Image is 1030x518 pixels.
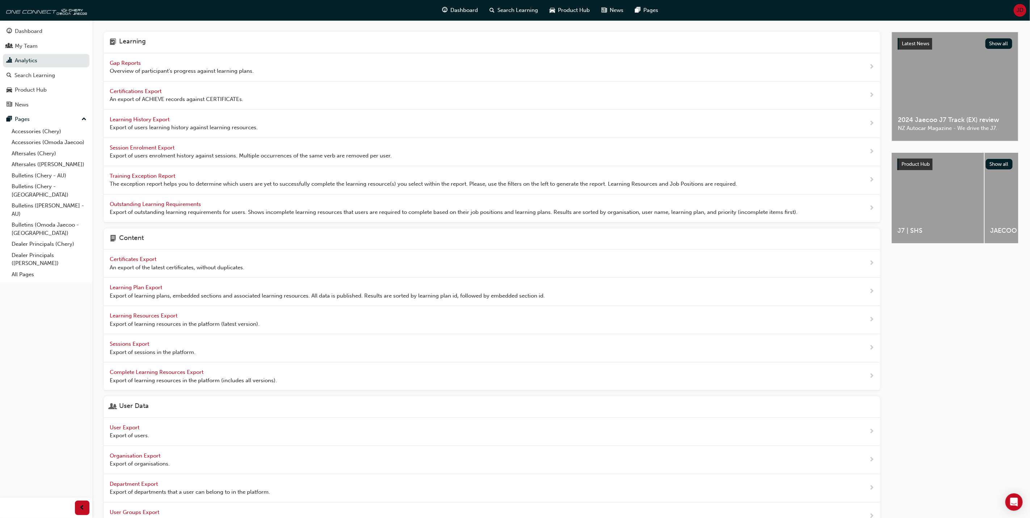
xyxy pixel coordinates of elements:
[110,201,202,207] span: Outstanding Learning Requirements
[442,6,448,15] span: guage-icon
[3,54,89,67] a: Analytics
[3,25,89,38] a: Dashboard
[104,334,880,362] a: Sessions Export Export of sessions in the platform.next-icon
[110,256,158,262] span: Certificates Export
[119,234,144,244] h4: Content
[596,3,630,18] a: news-iconNews
[9,219,89,239] a: Bulletins (Omoda Jaecoo - [GEOGRAPHIC_DATA])
[110,284,164,291] span: Learning Plan Export
[110,38,116,47] span: learning-icon
[110,341,151,347] span: Sessions Export
[437,3,484,18] a: guage-iconDashboard
[80,504,85,513] span: prev-icon
[3,113,89,126] button: Pages
[104,249,880,278] a: Certificates Export An export of the latest certificates, without duplicates.next-icon
[7,43,12,50] span: people-icon
[110,369,205,375] span: Complete Learning Resources Export
[104,194,880,223] a: Outstanding Learning Requirements Export of outstanding learning requirements for users. Shows in...
[110,402,116,412] span: user-icon
[484,3,544,18] a: search-iconSearch Learning
[3,98,89,111] a: News
[110,180,737,188] span: The exception report helps you to determine which users are yet to successfully complete the lear...
[104,418,880,446] a: User Export Export of users.next-icon
[869,176,874,185] span: next-icon
[1014,4,1026,17] button: JD
[9,126,89,137] a: Accessories (Chery)
[869,287,874,296] span: next-icon
[110,431,149,440] span: Export of users.
[110,173,177,179] span: Training Exception Report
[15,115,30,123] div: Pages
[869,147,874,156] span: next-icon
[558,6,590,14] span: Product Hub
[110,88,163,94] span: Certifications Export
[897,227,978,235] span: J7 | SHS
[7,72,12,79] span: search-icon
[869,372,874,381] span: next-icon
[119,402,149,412] h4: User Data
[869,63,874,72] span: next-icon
[104,81,880,110] a: Certifications Export An export of ACHIEVE records against CERTIFICATEs.next-icon
[602,6,607,15] span: news-icon
[7,102,12,108] span: news-icon
[869,484,874,493] span: next-icon
[544,3,596,18] a: car-iconProduct Hub
[15,86,47,94] div: Product Hub
[986,159,1013,169] button: Show all
[104,474,880,502] a: Department Export Export of departments that a user can belong to in the platform.next-icon
[869,259,874,268] span: next-icon
[104,278,880,306] a: Learning Plan Export Export of learning plans, embedded sections and associated learning resource...
[110,67,254,75] span: Overview of participant's progress against learning plans.
[644,6,659,14] span: Pages
[869,427,874,436] span: next-icon
[14,71,55,80] div: Search Learning
[3,83,89,97] a: Product Hub
[104,166,880,194] a: Training Exception Report The exception report helps you to determine which users are yet to succ...
[490,6,495,15] span: search-icon
[9,239,89,250] a: Dealer Principals (Chery)
[110,116,171,123] span: Learning History Export
[81,115,87,124] span: up-icon
[451,6,478,14] span: Dashboard
[110,264,244,272] span: An export of the latest certificates, without duplicates.
[104,446,880,474] a: Organisation Export Export of organisations.next-icon
[9,148,89,159] a: Aftersales (Chery)
[110,234,116,244] span: page-icon
[110,208,798,216] span: Export of outstanding learning requirements for users. Shows incomplete learning resources that u...
[1005,493,1023,511] div: Open Intercom Messenger
[898,38,1012,50] a: Latest NewsShow all
[869,315,874,324] span: next-icon
[869,204,874,213] span: next-icon
[498,6,538,14] span: Search Learning
[110,152,392,160] span: Export of users enrolment history against sessions. Multiple occurrences of the same verb are rem...
[635,6,641,15] span: pages-icon
[110,481,159,487] span: Department Export
[3,23,89,113] button: DashboardMy TeamAnalyticsSearch LearningProduct HubNews
[7,87,12,93] span: car-icon
[104,110,880,138] a: Learning History Export Export of users learning history against learning resources.next-icon
[985,38,1013,49] button: Show all
[104,53,880,81] a: Gap Reports Overview of participant's progress against learning plans.next-icon
[9,170,89,181] a: Bulletins (Chery - AU)
[892,153,984,243] a: J7 | SHS
[110,452,162,459] span: Organisation Export
[869,119,874,128] span: next-icon
[897,159,1013,170] a: Product HubShow all
[110,348,196,357] span: Export of sessions in the platform.
[1017,6,1023,14] span: JD
[630,3,664,18] a: pages-iconPages
[104,306,880,334] a: Learning Resources Export Export of learning resources in the platform (latest version).next-icon
[7,58,12,64] span: chart-icon
[869,344,874,353] span: next-icon
[902,41,929,47] span: Latest News
[110,376,277,385] span: Export of learning resources in the platform (includes all versions).
[898,116,1012,124] span: 2024 Jaecoo J7 Track (EX) review
[898,124,1012,132] span: NZ Autocar Magazine - We drive the J7.
[4,3,87,17] img: oneconnect
[110,144,176,151] span: Session Enrolment Export
[892,32,1018,141] a: Latest NewsShow all2024 Jaecoo J7 Track (EX) reviewNZ Autocar Magazine - We drive the J7.
[15,27,42,35] div: Dashboard
[104,138,880,166] a: Session Enrolment Export Export of users enrolment history against sessions. Multiple occurrences...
